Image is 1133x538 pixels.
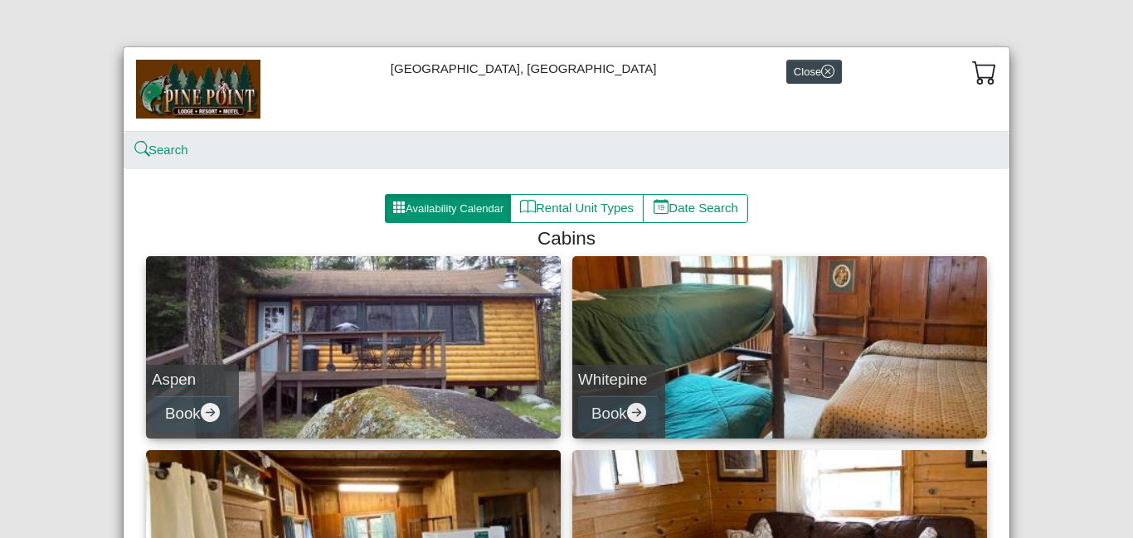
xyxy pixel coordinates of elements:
[124,47,1009,131] div: [GEOGRAPHIC_DATA], [GEOGRAPHIC_DATA]
[510,194,644,224] button: bookRental Unit Types
[786,60,842,84] button: Closex circle
[385,194,511,224] button: grid3x3 gap fillAvailability Calendar
[578,371,659,390] h5: Whitepine
[153,227,980,250] h4: Cabins
[654,199,669,215] svg: calendar date
[821,65,834,78] svg: x circle
[627,403,646,422] svg: arrow right circle fill
[201,403,220,422] svg: arrow right circle fill
[136,60,260,118] img: b144ff98-a7e1-49bd-98da-e9ae77355310.jpg
[136,143,188,157] a: searchSearch
[520,199,536,215] svg: book
[136,143,148,156] svg: search
[643,194,748,224] button: calendar dateDate Search
[578,395,659,433] button: Bookarrow right circle fill
[152,395,233,433] button: Bookarrow right circle fill
[152,371,233,390] h5: Aspen
[392,201,406,214] svg: grid3x3 gap fill
[972,60,997,85] svg: cart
